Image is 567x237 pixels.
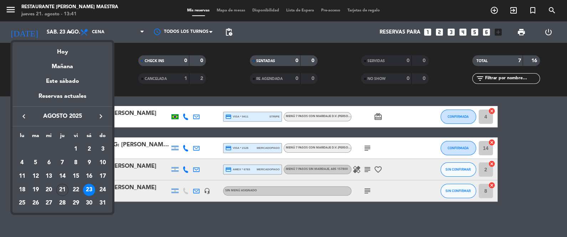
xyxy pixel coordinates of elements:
td: 20 de agosto de 2025 [42,183,56,197]
th: domingo [96,132,109,143]
th: miércoles [42,132,56,143]
td: AGO. [15,143,69,156]
div: Mañana [12,57,112,71]
div: 4 [16,157,28,169]
div: 17 [97,170,109,182]
td: 3 de agosto de 2025 [96,143,109,156]
td: 18 de agosto de 2025 [15,183,29,197]
td: 4 de agosto de 2025 [15,156,29,170]
button: keyboard_arrow_right [94,112,107,121]
div: 22 [70,184,82,196]
td: 16 de agosto de 2025 [83,170,96,183]
div: 11 [16,170,28,182]
th: sábado [83,132,96,143]
div: Reservas actuales [12,92,112,106]
th: lunes [15,132,29,143]
button: keyboard_arrow_left [17,112,30,121]
td: 8 de agosto de 2025 [69,156,83,170]
div: 9 [83,157,95,169]
div: 15 [70,170,82,182]
div: 12 [30,170,42,182]
div: 2 [83,143,95,156]
div: 28 [56,197,68,209]
div: 6 [43,157,55,169]
div: 30 [83,197,95,209]
div: 7 [56,157,68,169]
span: agosto 2025 [30,112,94,121]
td: 21 de agosto de 2025 [56,183,69,197]
div: 16 [83,170,95,182]
td: 10 de agosto de 2025 [96,156,109,170]
td: 30 de agosto de 2025 [83,196,96,210]
div: 3 [97,143,109,156]
td: 7 de agosto de 2025 [56,156,69,170]
td: 11 de agosto de 2025 [15,170,29,183]
div: 10 [97,157,109,169]
div: 5 [30,157,42,169]
th: viernes [69,132,83,143]
div: 14 [56,170,68,182]
td: 12 de agosto de 2025 [29,170,42,183]
td: 29 de agosto de 2025 [69,196,83,210]
td: 14 de agosto de 2025 [56,170,69,183]
td: 26 de agosto de 2025 [29,196,42,210]
td: 5 de agosto de 2025 [29,156,42,170]
td: 13 de agosto de 2025 [42,170,56,183]
div: 8 [70,157,82,169]
td: 6 de agosto de 2025 [42,156,56,170]
div: 19 [30,184,42,196]
div: 29 [70,197,82,209]
div: 24 [97,184,109,196]
th: martes [29,132,42,143]
td: 24 de agosto de 2025 [96,183,109,197]
div: 21 [56,184,68,196]
div: 23 [83,184,95,196]
div: 26 [30,197,42,209]
div: Este sábado [12,71,112,91]
i: keyboard_arrow_left [20,112,28,121]
div: 18 [16,184,28,196]
div: 25 [16,197,28,209]
td: 28 de agosto de 2025 [56,196,69,210]
td: 31 de agosto de 2025 [96,196,109,210]
div: Hoy [12,42,112,57]
i: keyboard_arrow_right [97,112,105,121]
td: 2 de agosto de 2025 [83,143,96,156]
div: 31 [97,197,109,209]
div: 13 [43,170,55,182]
td: 17 de agosto de 2025 [96,170,109,183]
td: 1 de agosto de 2025 [69,143,83,156]
th: jueves [56,132,69,143]
td: 9 de agosto de 2025 [83,156,96,170]
td: 15 de agosto de 2025 [69,170,83,183]
div: 20 [43,184,55,196]
div: 27 [43,197,55,209]
td: 22 de agosto de 2025 [69,183,83,197]
td: 25 de agosto de 2025 [15,196,29,210]
td: 19 de agosto de 2025 [29,183,42,197]
td: 27 de agosto de 2025 [42,196,56,210]
div: 1 [70,143,82,156]
td: 23 de agosto de 2025 [83,183,96,197]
